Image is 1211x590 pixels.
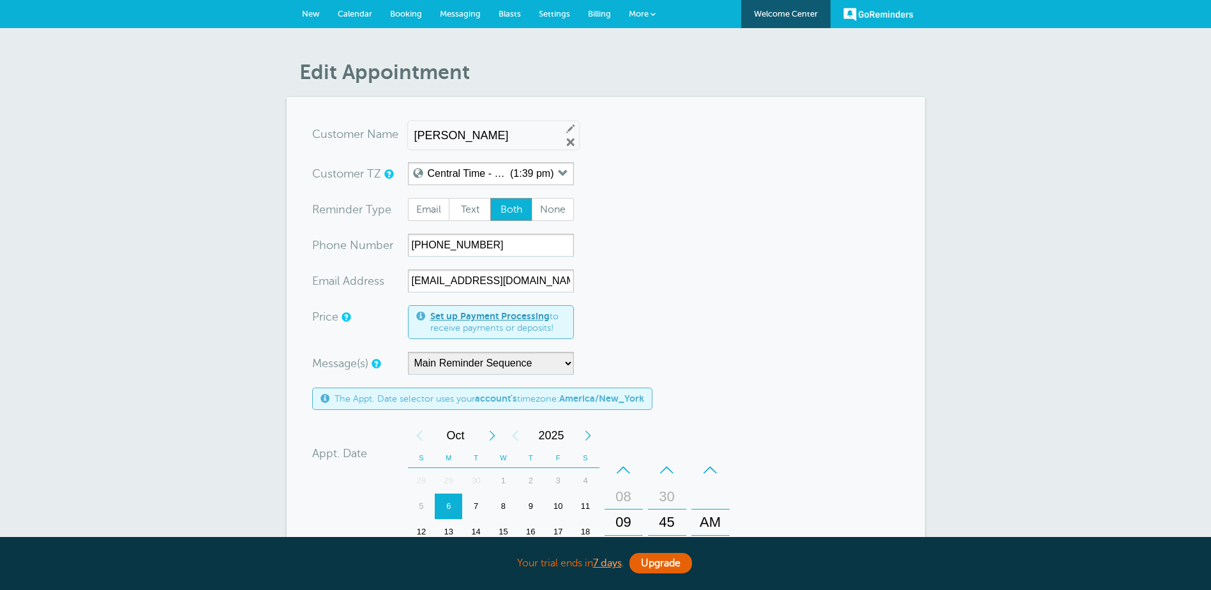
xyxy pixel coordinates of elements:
[517,519,545,545] div: Thursday, October 16
[299,60,925,84] h1: Edit Appointment
[384,170,392,178] a: Use this if the customer is in a different timezone than you are. It sets a local timezone for th...
[695,535,726,561] div: PM
[545,519,572,545] div: 17
[504,423,527,448] div: Previous Year
[572,494,599,519] div: Saturday, October 11
[408,448,435,468] th: S
[545,494,572,519] div: Friday, October 10
[517,494,545,519] div: 9
[510,168,553,179] label: (1:39 pm)
[605,457,643,587] div: Hours
[527,423,576,448] span: 2025
[408,468,435,494] div: 28
[475,393,517,404] b: account's
[608,484,639,510] div: 08
[342,313,349,321] a: An optional price for the appointment. If you set a price, you can include a payment link in your...
[435,468,462,494] div: 29
[435,448,462,468] th: M
[648,457,686,587] div: Minutes
[312,123,408,146] div: ame
[408,423,431,448] div: Previous Month
[695,510,726,535] div: AM
[435,519,462,545] div: 13
[629,553,692,573] a: Upgrade
[435,494,462,519] div: 6
[545,494,572,519] div: 10
[517,468,545,494] div: Thursday, October 2
[608,535,639,561] div: 10
[491,199,532,220] span: Both
[431,423,481,448] span: October
[408,494,435,519] div: Sunday, October 5
[499,9,521,19] span: Blasts
[430,311,550,321] a: Set up Payment Processing
[462,494,490,519] div: 7
[545,468,572,494] div: Friday, October 3
[572,468,599,494] div: 4
[287,550,925,577] div: Your trial ends in .
[652,484,682,510] div: 30
[408,162,574,185] button: Central Time - [GEOGRAPHIC_DATA] & [GEOGRAPHIC_DATA] (1:39 pm)
[312,448,367,459] label: Appt. Date
[408,468,435,494] div: Sunday, September 28
[462,468,490,494] div: 30
[440,9,481,19] span: Messaging
[490,519,517,545] div: Wednesday, October 15
[312,358,368,369] label: Message(s)
[608,510,639,535] div: 09
[338,9,372,19] span: Calendar
[517,494,545,519] div: Thursday, October 9
[333,128,376,140] span: tomer N
[335,275,364,287] span: il Add
[428,168,508,179] label: Central Time - [GEOGRAPHIC_DATA] & [GEOGRAPHIC_DATA]
[490,468,517,494] div: 1
[335,393,644,404] span: The Appt. Date selector uses your timezone:
[532,198,574,221] label: None
[312,311,338,322] label: Price
[539,9,570,19] span: Settings
[517,519,545,545] div: 16
[490,494,517,519] div: 8
[490,494,517,519] div: Wednesday, October 8
[576,423,599,448] div: Next Year
[312,128,333,140] span: Cus
[490,448,517,468] th: W
[312,204,391,215] label: Reminder Type
[430,311,566,333] span: to receive payments or deposits!
[565,137,576,148] a: Remove
[588,9,611,19] span: Billing
[435,494,462,519] div: Today, Monday, October 6
[545,468,572,494] div: 3
[408,519,435,545] div: 12
[572,448,599,468] th: S
[572,519,599,545] div: 18
[312,275,335,287] span: Ema
[449,199,490,220] span: Text
[435,468,462,494] div: Monday, September 29
[408,494,435,519] div: 5
[312,234,408,257] div: mber
[449,198,491,221] label: Text
[545,448,572,468] th: F
[462,519,490,545] div: 14
[390,9,422,19] span: Booking
[532,199,573,220] span: None
[408,198,450,221] label: Email
[545,519,572,545] div: Friday, October 17
[572,494,599,519] div: 11
[462,519,490,545] div: Tuesday, October 14
[572,519,599,545] div: Saturday, October 18
[1160,539,1198,577] iframe: Resource center
[462,448,490,468] th: T
[652,510,682,535] div: 45
[312,269,408,292] div: ress
[312,168,381,179] label: Customer TZ
[408,269,574,292] input: Optional
[517,468,545,494] div: 2
[593,557,622,569] a: 7 days
[629,9,649,19] span: More
[302,9,320,19] span: New
[490,519,517,545] div: 15
[559,393,644,404] b: America/New_York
